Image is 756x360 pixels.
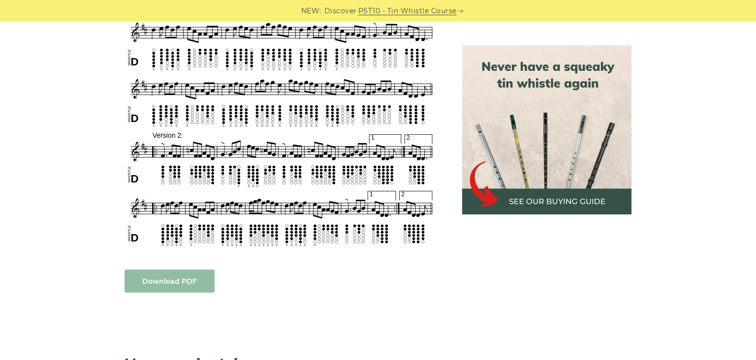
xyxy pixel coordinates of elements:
a: PST10 - Tin Whistle Course [358,5,457,17]
span: NEW: [301,5,321,17]
a: Download PDF [125,270,215,293]
img: tin whistle buying guide [462,45,631,214]
span: Discover [324,5,357,17]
